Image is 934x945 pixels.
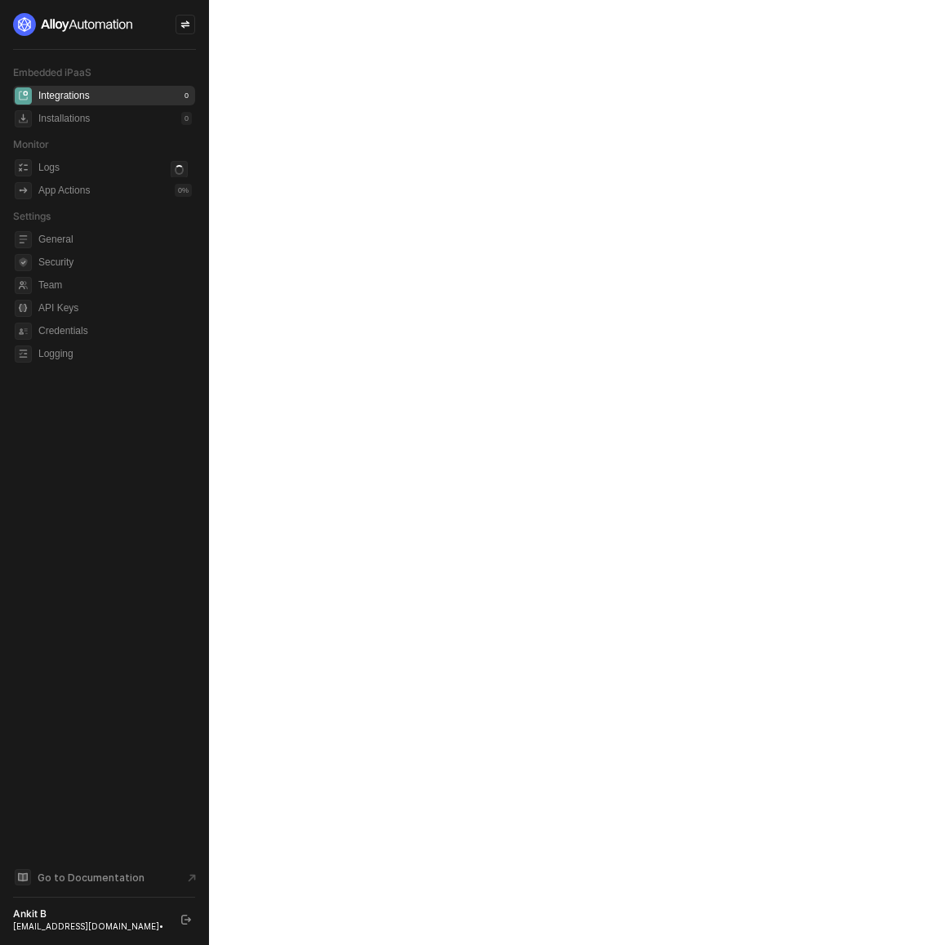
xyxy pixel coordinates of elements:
span: General [38,230,192,249]
span: team [15,277,32,294]
div: 0 % [175,184,192,197]
span: general [15,231,32,248]
span: logging [15,345,32,363]
div: 0 [181,89,192,102]
span: Team [38,275,192,295]
a: Knowledge Base [13,867,196,887]
span: documentation [15,869,31,885]
span: api-key [15,300,32,317]
span: integrations [15,87,32,105]
div: [EMAIL_ADDRESS][DOMAIN_NAME] • [13,920,167,932]
span: Credentials [38,321,192,341]
span: Embedded iPaaS [13,66,91,78]
div: Installations [38,112,90,126]
span: logout [181,915,191,925]
span: icon-loader [171,161,188,178]
span: icon-app-actions [15,182,32,199]
span: credentials [15,323,32,340]
span: Settings [13,210,51,222]
div: App Actions [38,184,90,198]
div: Logs [38,161,60,175]
span: icon-swap [180,20,190,29]
span: security [15,254,32,271]
div: Integrations [38,89,90,103]
span: icon-logs [15,159,32,176]
img: logo [13,13,134,36]
span: Go to Documentation [38,871,145,885]
div: 0 [181,112,192,125]
span: API Keys [38,298,192,318]
a: logo [13,13,195,36]
div: Ankit B [13,907,167,920]
span: Logging [38,344,192,363]
span: Security [38,252,192,272]
span: installations [15,110,32,127]
span: document-arrow [184,870,200,886]
span: Monitor [13,138,49,150]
